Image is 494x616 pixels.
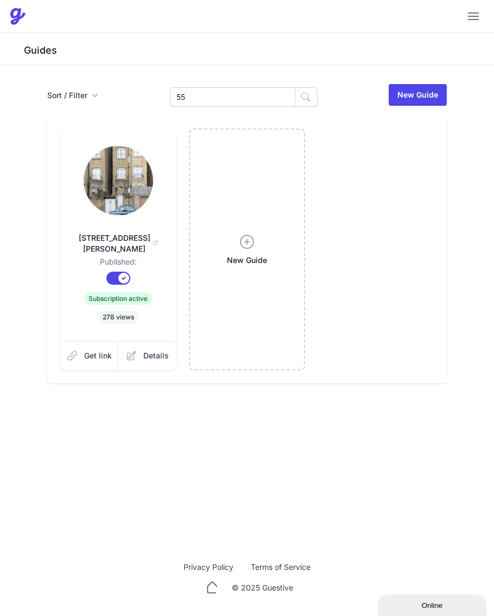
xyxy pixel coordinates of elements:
[170,87,295,107] input: Search Guides
[78,220,159,256] a: [STREET_ADDRESS][PERSON_NAME]
[242,562,319,573] a: Terms of Service
[78,256,159,272] dd: Published:
[9,8,26,25] img: Your Company
[232,582,293,593] div: © 2025 Guestive
[378,592,489,616] iframe: chat widget
[78,233,159,254] span: [STREET_ADDRESS][PERSON_NAME]
[227,255,267,266] span: New Guide
[22,44,494,57] h3: Guides
[143,350,169,361] span: Details
[118,341,176,370] a: Details
[189,129,305,370] a: New Guide
[84,292,152,305] span: Subscription active
[47,90,98,101] button: Sort / Filter
[84,146,153,215] img: jsjsbgcgdh77uay8ifdy02w9bdpf
[60,341,119,370] a: Get link
[389,84,447,106] a: New Guide
[175,562,242,573] a: Privacy Policy
[98,311,138,324] span: 278 views
[84,350,112,361] span: Get link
